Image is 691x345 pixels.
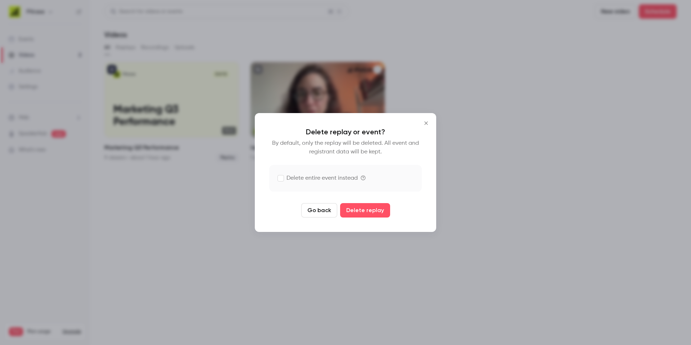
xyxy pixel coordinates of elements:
[419,116,433,130] button: Close
[340,203,390,218] button: Delete replay
[301,203,337,218] button: Go back
[269,139,422,156] p: By default, only the replay will be deleted. All event and registrant data will be kept.
[269,127,422,136] p: Delete replay or event?
[278,174,358,183] label: Delete entire event instead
